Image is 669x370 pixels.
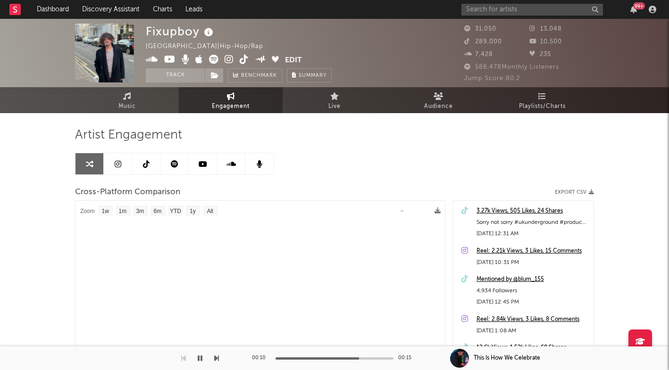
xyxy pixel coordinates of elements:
[461,4,603,16] input: Search for artists
[464,39,502,45] span: 289,000
[529,26,562,32] span: 13,048
[464,26,496,32] span: 31,050
[630,6,637,13] button: 99+
[477,228,589,239] div: [DATE] 12:31 AM
[136,208,144,214] text: 3m
[207,208,213,214] text: All
[299,73,326,78] span: Summary
[477,285,589,296] div: 4,934 Followers
[75,87,179,113] a: Music
[283,87,386,113] a: Live
[154,208,162,214] text: 6m
[474,354,540,362] div: This Is How We Celebrate
[477,257,589,268] div: [DATE] 10:31 PM
[146,41,274,52] div: [GEOGRAPHIC_DATA] | Hip-Hop/Rap
[75,187,180,198] span: Cross-Platform Comparison
[190,208,196,214] text: 1y
[633,2,645,9] div: 99 +
[424,101,453,112] span: Audience
[464,51,493,58] span: 7,428
[75,130,182,141] span: Artist Engagement
[228,68,282,82] a: Benchmark
[241,70,277,82] span: Benchmark
[519,101,566,112] span: Playlists/Charts
[119,208,127,214] text: 1m
[80,208,95,214] text: Zoom
[287,68,332,82] button: Summary
[477,342,589,354] a: 12.6k Views, 1.52k Likes, 68 Shares
[146,68,205,82] button: Track
[398,353,417,364] div: 00:15
[328,101,341,112] span: Live
[102,208,109,214] text: 1w
[477,246,589,257] a: Reel: 2.21k Views, 3 Likes, 15 Comments
[477,314,589,325] a: Reel: 2.84k Views, 3 Likes, 8 Comments
[386,87,490,113] a: Audience
[252,353,271,364] div: 00:10
[477,296,589,308] div: [DATE] 12:45 PM
[118,101,136,112] span: Music
[477,274,589,285] a: Mentioned by @blum_155
[529,39,562,45] span: 10,500
[529,51,551,58] span: 235
[146,24,216,39] div: Fixupboy
[477,217,589,228] div: Sorry not sorry #ukunderground #producer #undergroundmusic
[555,189,594,195] button: Export CSV
[464,64,559,70] span: 588,478 Monthly Listeners
[285,55,302,66] button: Edit
[179,87,283,113] a: Engagement
[212,101,250,112] span: Engagement
[170,208,181,214] text: YTD
[464,75,520,82] span: Jump Score: 80.2
[490,87,594,113] a: Playlists/Charts
[399,207,404,214] text: →
[477,325,589,337] div: [DATE] 1:08 AM
[477,206,589,217] a: 3.27k Views, 505 Likes, 24 Shares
